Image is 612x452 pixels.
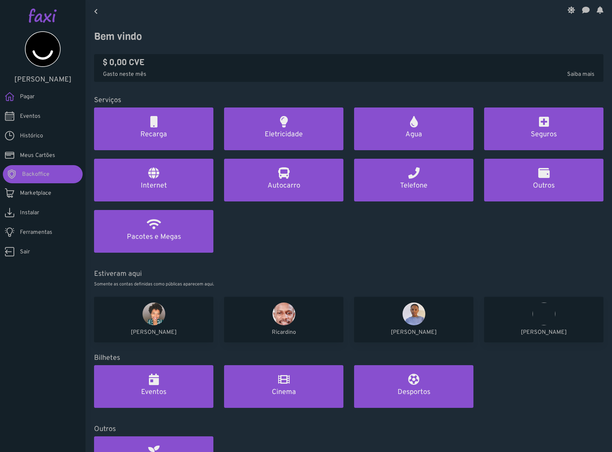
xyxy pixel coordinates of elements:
span: Histórico [20,132,43,140]
h5: Pacotes e Megas [103,233,205,241]
a: Pacotes e Megas [94,210,213,253]
a: Backoffice [3,165,83,183]
span: Eventos [20,112,41,121]
img: Jaqueline Tavares [403,303,425,325]
img: Jorge [533,303,555,325]
p: [PERSON_NAME] [360,328,468,337]
h4: $ 0,00 CVE [103,57,595,68]
h5: Outros [94,425,603,433]
a: Autocarro [224,159,343,201]
a: Telefone [354,159,473,201]
a: Ricardino Ricardino [224,297,343,342]
a: Desportos [354,365,473,408]
h5: [PERSON_NAME] [11,75,75,84]
a: Jorge [PERSON_NAME] [484,297,603,342]
p: Gasto neste mês [103,70,595,79]
a: Eletricidade [224,107,343,150]
h5: Agua [363,130,465,139]
p: Somente as contas definidas como públicas aparecem aqui. [94,281,603,288]
img: Ricardino [273,303,295,325]
h5: Desportos [363,388,465,396]
a: [PERSON_NAME] [11,31,75,84]
a: Agua [354,107,473,150]
p: [PERSON_NAME] [490,328,598,337]
a: Jaqueline Tavares [PERSON_NAME] [354,297,473,342]
img: Hélida Camacho [142,303,165,325]
span: Pagar [20,93,35,101]
h5: Eventos [103,388,205,396]
a: Cinema [224,365,343,408]
a: Recarga [94,107,213,150]
h5: Cinema [233,388,335,396]
span: Meus Cartões [20,151,55,160]
p: [PERSON_NAME] [100,328,208,337]
h5: Estiveram aqui [94,270,603,278]
a: Hélida Camacho [PERSON_NAME] [94,297,213,342]
h5: Outros [493,182,595,190]
h5: Recarga [103,130,205,139]
span: Sair [20,248,30,256]
h3: Bem vindo [94,31,603,43]
a: $ 0,00 CVE Gasto neste mêsSaiba mais [103,57,595,79]
a: Outros [484,159,603,201]
span: Saiba mais [567,70,595,79]
a: Seguros [484,107,603,150]
a: Eventos [94,365,213,408]
h5: Internet [103,182,205,190]
p: Ricardino [230,328,338,337]
span: Instalar [20,209,39,217]
h5: Eletricidade [233,130,335,139]
span: Backoffice [22,170,50,179]
span: Marketplace [20,189,51,198]
span: Ferramentas [20,228,52,237]
h5: Autocarro [233,182,335,190]
h5: Serviços [94,96,603,105]
a: Internet [94,159,213,201]
h5: Bilhetes [94,354,603,362]
h5: Telefone [363,182,465,190]
h5: Seguros [493,130,595,139]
